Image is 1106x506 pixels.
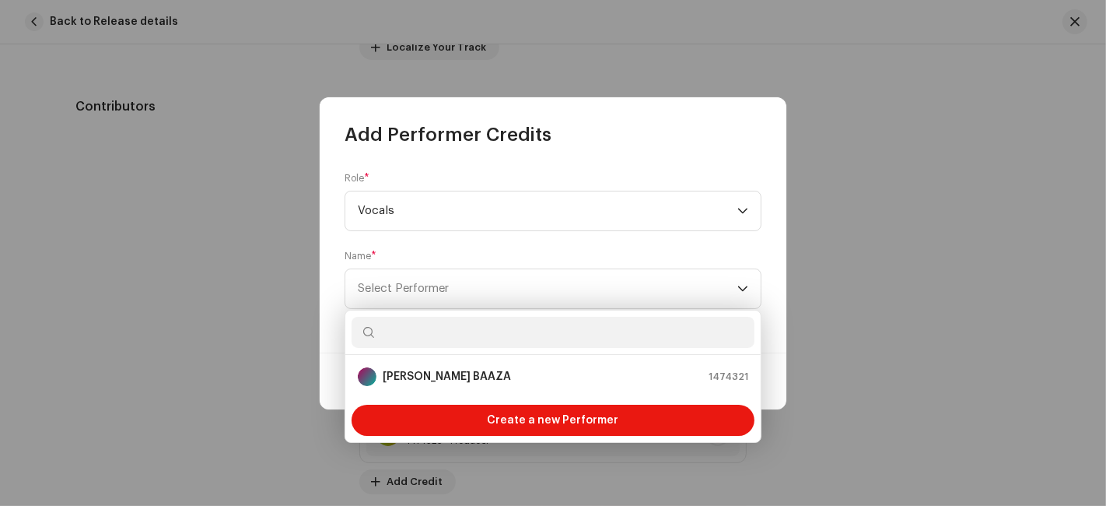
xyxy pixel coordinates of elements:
[345,355,761,399] ul: Option List
[358,269,737,308] span: Select Performer
[383,369,511,385] strong: [PERSON_NAME] BAAZA
[345,172,369,184] label: Role
[352,361,754,392] li: KWAKU BAAZA
[488,405,619,436] span: Create a new Performer
[737,192,748,230] div: dropdown trigger
[737,269,748,308] div: dropdown trigger
[358,192,737,230] span: Vocals
[345,122,551,147] span: Add Performer Credits
[358,283,449,294] span: Select Performer
[709,369,748,385] span: 1474321
[345,250,376,262] label: Name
